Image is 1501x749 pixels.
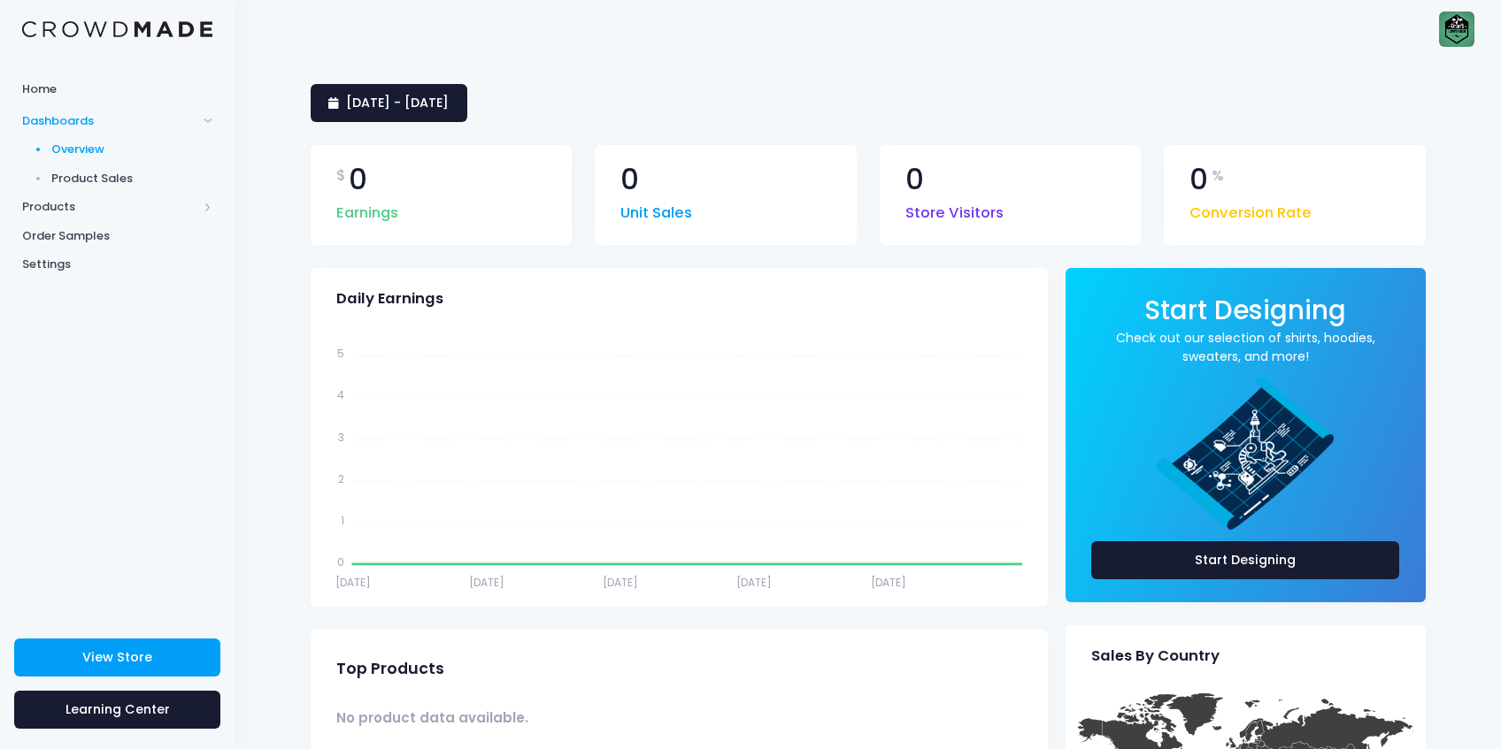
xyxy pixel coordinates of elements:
[337,470,343,485] tspan: 2
[340,512,343,527] tspan: 1
[336,708,528,728] span: No product data available.
[1439,11,1474,47] img: User
[336,194,398,225] span: Earnings
[905,165,924,195] span: 0
[620,165,639,195] span: 0
[1189,165,1208,195] span: 0
[336,346,343,361] tspan: 5
[22,227,212,245] span: Order Samples
[1091,647,1220,665] span: Sales By Country
[346,94,449,111] span: [DATE] - [DATE]
[14,638,220,676] a: View Store
[335,575,370,590] tspan: [DATE]
[1189,194,1312,225] span: Conversion Rate
[1091,541,1400,579] a: Start Designing
[82,648,152,666] span: View Store
[22,256,212,273] span: Settings
[620,194,692,225] span: Unit Sales
[736,575,772,590] tspan: [DATE]
[336,387,343,402] tspan: 4
[1144,292,1346,328] span: Start Designing
[337,429,343,444] tspan: 3
[349,165,367,195] span: 0
[1091,329,1400,366] a: Check out our selection of shirts, hoodies, sweaters, and more!
[603,575,638,590] tspan: [DATE]
[14,691,220,729] a: Learning Center
[22,198,197,216] span: Products
[1144,307,1346,324] a: Start Designing
[336,660,444,678] span: Top Products
[22,112,197,130] span: Dashboards
[468,575,504,590] tspan: [DATE]
[22,21,212,38] img: Logo
[905,194,1004,225] span: Store Visitors
[65,700,170,718] span: Learning Center
[1212,165,1224,187] span: %
[336,554,343,569] tspan: 0
[22,80,212,98] span: Home
[336,290,443,308] span: Daily Earnings
[51,141,213,158] span: Overview
[51,170,213,187] span: Product Sales
[871,575,906,590] tspan: [DATE]
[336,165,346,187] span: $
[311,84,467,122] a: [DATE] - [DATE]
